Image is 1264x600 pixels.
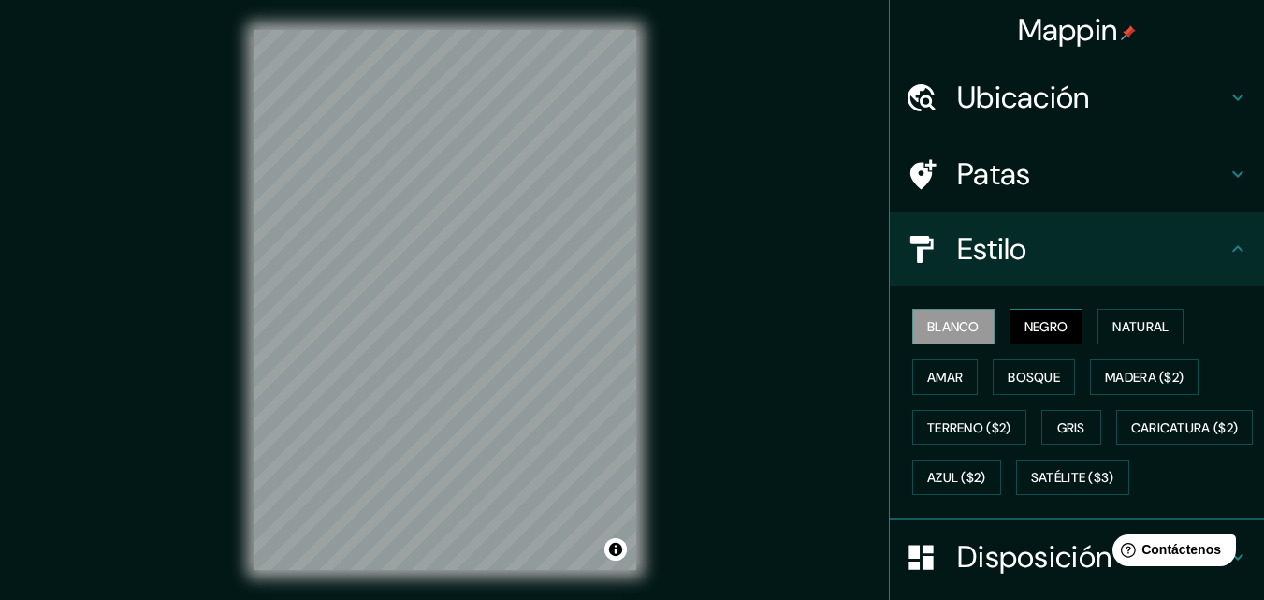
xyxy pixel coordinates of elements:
font: Blanco [927,318,980,335]
font: Ubicación [957,78,1090,117]
font: Satélite ($3) [1031,470,1114,487]
button: Activar o desactivar atribución [604,538,627,561]
font: Mappin [1018,10,1118,50]
font: Madera ($2) [1105,369,1184,386]
font: Amar [927,369,963,386]
font: Gris [1057,419,1085,436]
button: Negro [1010,309,1083,344]
div: Disposición [890,520,1264,594]
font: Caricatura ($2) [1131,419,1239,436]
font: Terreno ($2) [927,419,1011,436]
button: Amar [912,359,978,395]
font: Azul ($2) [927,470,986,487]
img: pin-icon.png [1121,25,1136,40]
iframe: Lanzador de widgets de ayuda [1097,527,1243,579]
button: Gris [1041,410,1101,446]
button: Azul ($2) [912,460,1001,495]
div: Ubicación [890,60,1264,135]
font: Bosque [1008,369,1060,386]
button: Satélite ($3) [1016,460,1129,495]
button: Bosque [993,359,1075,395]
button: Caricatura ($2) [1116,410,1254,446]
button: Terreno ($2) [912,410,1026,446]
font: Negro [1024,318,1068,335]
button: Madera ($2) [1090,359,1199,395]
div: Patas [890,137,1264,212]
button: Natural [1097,309,1184,344]
font: Disposición [957,537,1111,577]
button: Blanco [912,309,995,344]
div: Estilo [890,212,1264,286]
canvas: Mapa [254,30,636,570]
font: Natural [1112,318,1169,335]
font: Patas [957,154,1031,194]
font: Estilo [957,229,1027,269]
